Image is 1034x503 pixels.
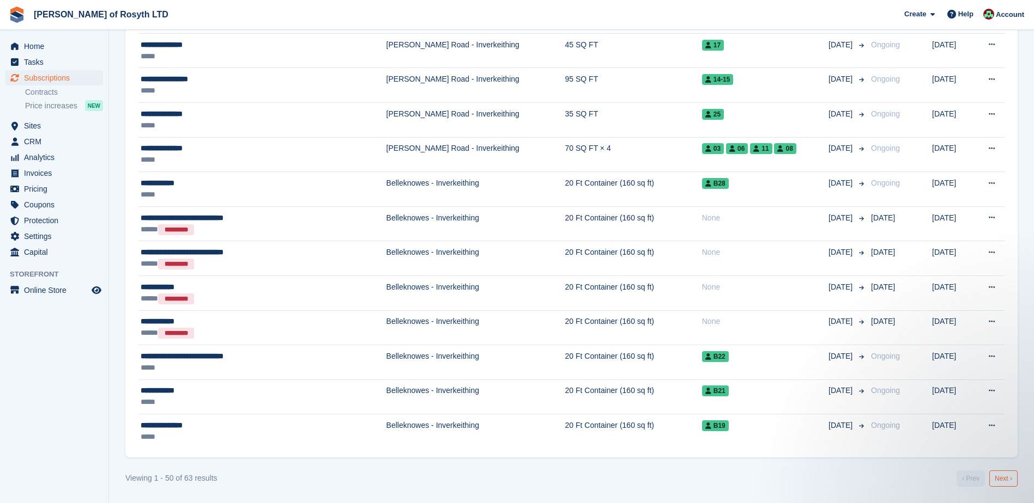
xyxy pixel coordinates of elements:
[5,39,103,54] a: menu
[829,385,855,396] span: [DATE]
[932,172,974,207] td: [DATE]
[932,33,974,68] td: [DATE]
[386,379,565,414] td: Belleknowes - Inverkeithing
[5,213,103,228] a: menu
[702,247,829,258] div: None
[25,87,103,97] a: Contracts
[871,352,900,360] span: Ongoing
[5,197,103,212] a: menu
[702,351,729,362] span: B22
[25,101,77,111] span: Price increases
[871,317,895,326] span: [DATE]
[829,73,855,85] span: [DATE]
[829,316,855,327] span: [DATE]
[829,247,855,258] span: [DATE]
[24,118,89,133] span: Sites
[829,108,855,120] span: [DATE]
[565,345,702,380] td: 20 Ft Container (160 sq ft)
[565,310,702,345] td: 20 Ft Container (160 sq ft)
[932,102,974,137] td: [DATE]
[702,281,829,293] div: None
[24,213,89,228] span: Protection
[702,74,734,85] span: 14-15
[565,414,702,449] td: 20 Ft Container (160 sq ft)
[871,40,900,49] span: Ongoing
[565,137,702,172] td: 70 SQ FT × 4
[565,275,702,310] td: 20 Ft Container (160 sq ft)
[25,100,103,112] a: Price increases NEW
[871,75,900,83] span: Ongoing
[24,283,89,298] span: Online Store
[871,386,900,395] span: Ongoing
[24,54,89,70] span: Tasks
[932,241,974,276] td: [DATE]
[5,229,103,244] a: menu
[702,385,729,396] span: B21
[996,9,1024,20] span: Account
[386,206,565,241] td: Belleknowes - Inverkeithing
[702,316,829,327] div: None
[871,144,900,152] span: Ongoing
[386,33,565,68] td: [PERSON_NAME] Road - Inverkeithing
[932,275,974,310] td: [DATE]
[565,172,702,207] td: 20 Ft Container (160 sq ft)
[932,310,974,345] td: [DATE]
[989,470,1018,487] a: Next
[5,134,103,149] a: menu
[702,109,724,120] span: 25
[386,137,565,172] td: [PERSON_NAME] Road - Inverkeithing
[702,40,724,51] span: 17
[386,345,565,380] td: Belleknowes - Inverkeithing
[957,470,985,487] a: Previous
[9,7,25,23] img: stora-icon-8386f47178a22dfd0bd8f6a31ec36ba5ce8667c1dd55bd0f319d3a0aa187defe.svg
[871,179,900,187] span: Ongoing
[24,165,89,181] span: Invoices
[871,213,895,222] span: [DATE]
[871,283,895,291] span: [DATE]
[565,379,702,414] td: 20 Ft Container (160 sq ft)
[5,54,103,70] a: menu
[24,244,89,260] span: Capital
[5,150,103,165] a: menu
[726,143,748,154] span: 06
[386,172,565,207] td: Belleknowes - Inverkeithing
[932,345,974,380] td: [DATE]
[5,118,103,133] a: menu
[829,351,855,362] span: [DATE]
[125,473,217,484] div: Viewing 1 - 50 of 63 results
[24,150,89,165] span: Analytics
[24,39,89,54] span: Home
[565,241,702,276] td: 20 Ft Container (160 sq ft)
[932,206,974,241] td: [DATE]
[5,70,103,85] a: menu
[10,269,108,280] span: Storefront
[932,137,974,172] td: [DATE]
[85,100,103,111] div: NEW
[983,9,994,20] img: Anne Thomson
[829,212,855,224] span: [DATE]
[5,181,103,197] a: menu
[90,284,103,297] a: Preview store
[702,178,729,189] span: B28
[774,143,796,154] span: 08
[24,70,89,85] span: Subscriptions
[29,5,173,23] a: [PERSON_NAME] of Rosyth LTD
[24,197,89,212] span: Coupons
[386,310,565,345] td: Belleknowes - Inverkeithing
[829,420,855,431] span: [DATE]
[565,68,702,103] td: 95 SQ FT
[565,33,702,68] td: 45 SQ FT
[386,414,565,449] td: Belleknowes - Inverkeithing
[5,283,103,298] a: menu
[932,414,974,449] td: [DATE]
[750,143,772,154] span: 11
[702,420,729,431] span: B19
[565,206,702,241] td: 20 Ft Container (160 sq ft)
[829,281,855,293] span: [DATE]
[829,177,855,189] span: [DATE]
[5,244,103,260] a: menu
[932,379,974,414] td: [DATE]
[954,470,1020,487] nav: Pages
[702,212,829,224] div: None
[24,181,89,197] span: Pricing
